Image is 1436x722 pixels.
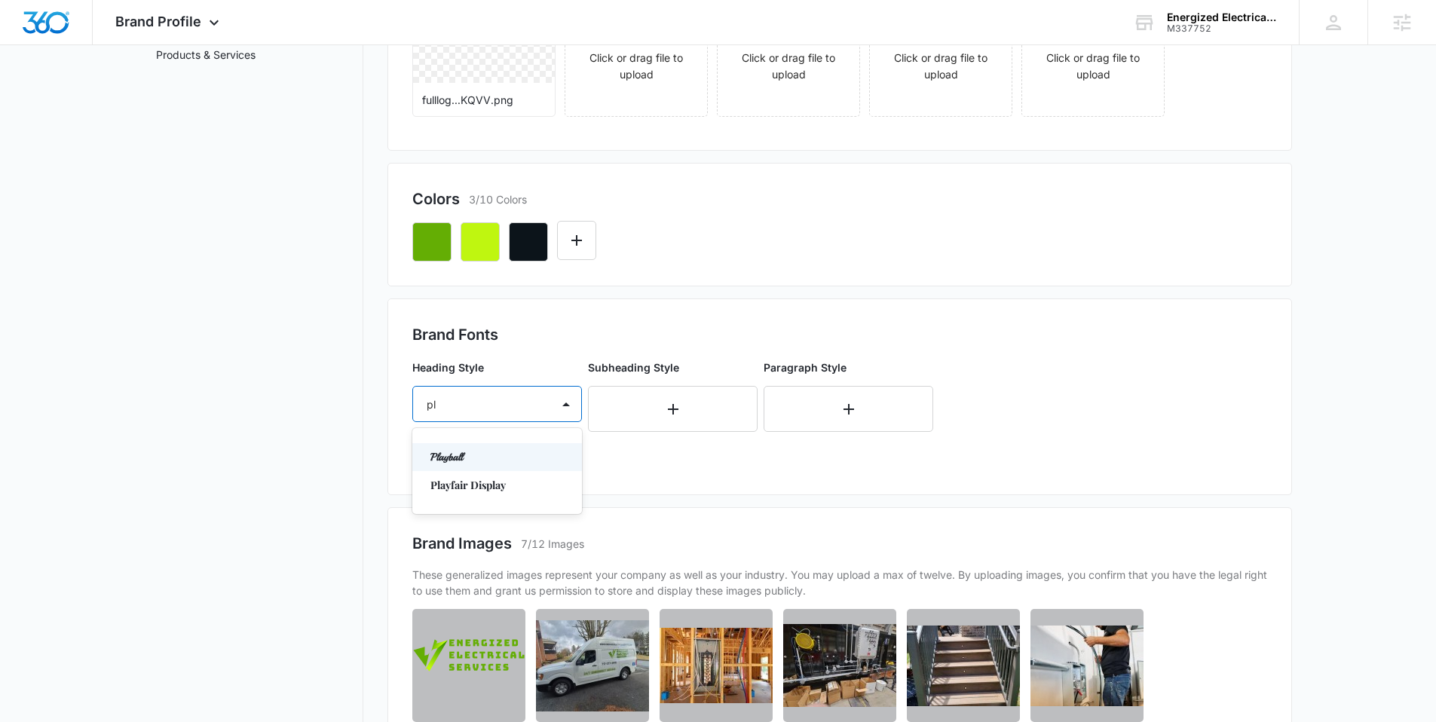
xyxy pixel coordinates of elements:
[588,359,758,375] p: Subheading Style
[1167,11,1277,23] div: account name
[870,8,1012,83] div: Click or drag file to upload
[764,359,933,375] p: Paragraph Style
[412,359,582,375] p: Heading Style
[412,323,1267,346] h2: Brand Fonts
[430,449,561,465] p: Playball
[412,188,460,210] h2: Colors
[521,536,584,552] p: 7/12 Images
[422,92,546,108] p: fulllog...KQVV.png
[1022,8,1164,83] div: Click or drag file to upload
[565,8,707,83] div: Click or drag file to upload
[156,47,256,63] a: Products & Services
[718,8,859,83] div: Click or drag file to upload
[1030,626,1144,706] img: User uploaded image
[430,477,561,493] p: Playfair Display
[412,567,1267,598] p: These generalized images represent your company as well as your industry. You may upload a max of...
[783,624,896,707] img: User uploaded image
[1167,23,1277,34] div: account id
[115,14,201,29] span: Brand Profile
[412,634,525,697] img: User uploaded image
[557,221,596,260] button: Edit Color
[907,626,1020,706] img: User uploaded image
[536,620,649,711] img: User uploaded image
[469,191,527,207] p: 3/10 Colors
[412,532,512,555] h2: Brand Images
[660,628,773,703] img: User uploaded image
